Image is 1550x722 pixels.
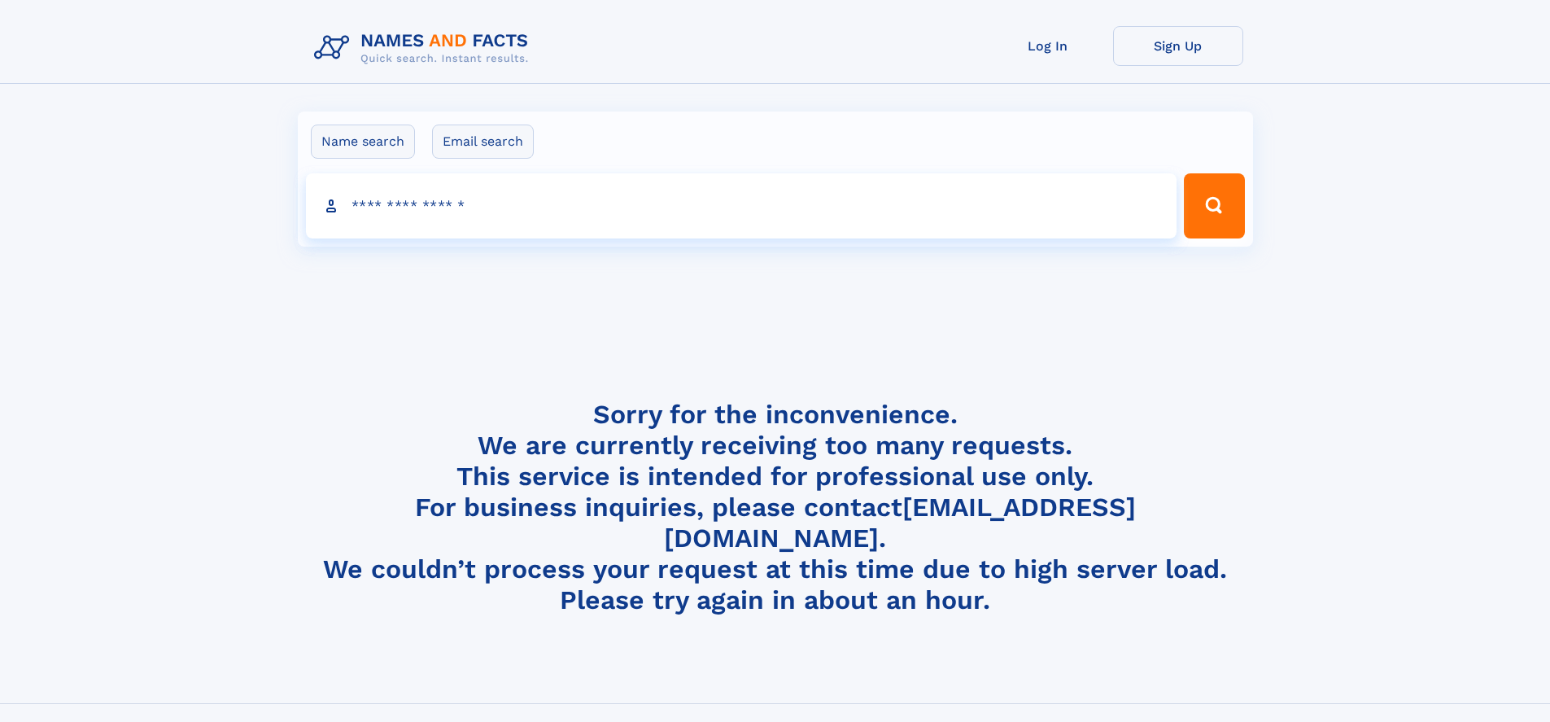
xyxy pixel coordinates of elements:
[308,399,1243,616] h4: Sorry for the inconvenience. We are currently receiving too many requests. This service is intend...
[306,173,1177,238] input: search input
[983,26,1113,66] a: Log In
[308,26,542,70] img: Logo Names and Facts
[432,125,534,159] label: Email search
[664,492,1136,554] a: [EMAIL_ADDRESS][DOMAIN_NAME]
[311,125,415,159] label: Name search
[1184,173,1244,238] button: Search Button
[1113,26,1243,66] a: Sign Up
